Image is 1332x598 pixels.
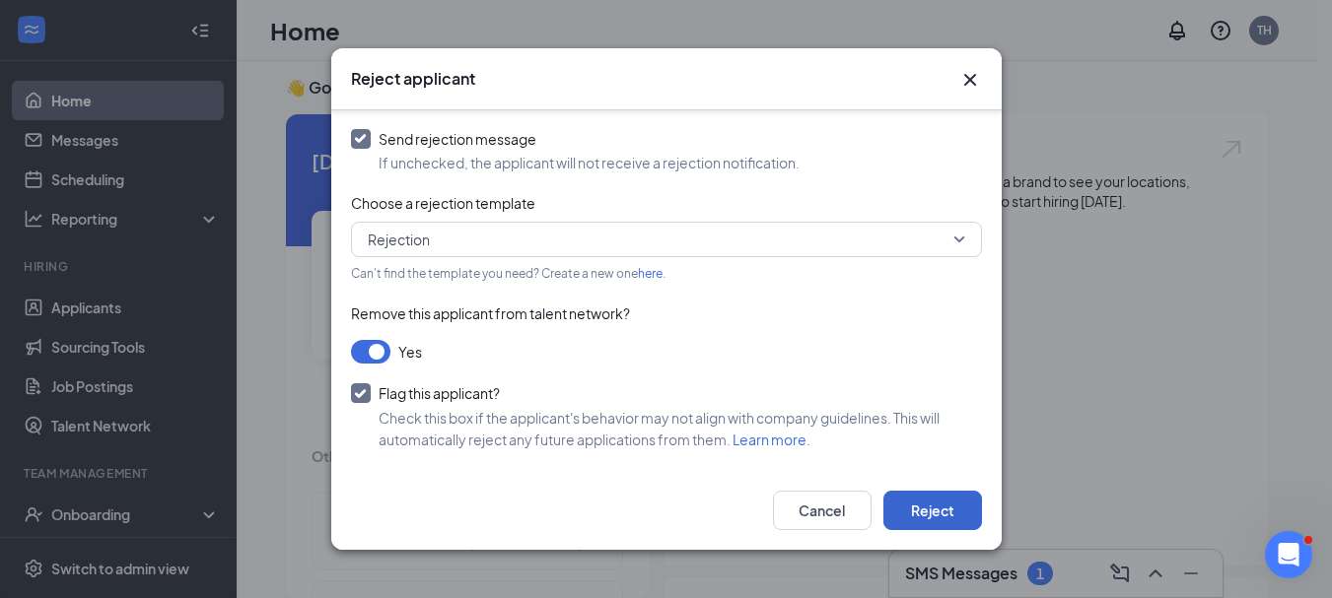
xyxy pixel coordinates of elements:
button: Close [958,68,982,92]
a: here [638,266,663,281]
svg: Cross [958,68,982,92]
span: Rejection [368,225,430,254]
h3: Reject applicant [351,68,475,90]
span: Yes [398,340,422,364]
span: Choose a rejection template [351,194,535,212]
span: Check this box if the applicant's behavior may not align with company guidelines. This will autom... [379,409,940,448]
a: Learn more. [733,431,810,448]
span: Remove this applicant from talent network? [351,304,630,322]
button: Cancel [773,491,872,530]
span: Can't find the template you need? Create a new one . [351,266,666,281]
iframe: Intercom live chat [1265,531,1312,578]
button: Reject [883,491,982,530]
